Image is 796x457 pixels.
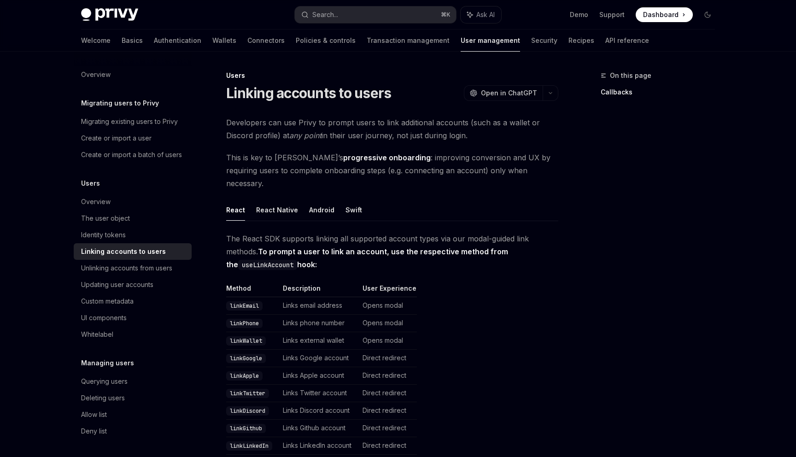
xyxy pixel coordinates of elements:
span: This is key to [PERSON_NAME]’s : improving conversion and UX by requiring users to complete onboa... [226,151,558,190]
td: Opens modal [359,297,417,315]
code: linkGithub [226,424,266,433]
td: Links phone number [279,315,359,332]
button: React Native [256,199,298,221]
h5: Migrating users to Privy [81,98,159,109]
button: Toggle dark mode [700,7,715,22]
a: Support [599,10,625,19]
span: Dashboard [643,10,679,19]
a: Connectors [247,29,285,52]
code: linkTwitter [226,389,269,398]
a: UI components [74,310,192,326]
div: Users [226,71,558,80]
div: Whitelabel [81,329,113,340]
a: The user object [74,210,192,227]
td: Direct redirect [359,367,417,385]
td: Links Discord account [279,402,359,420]
strong: progressive onboarding [343,153,431,162]
td: Opens modal [359,315,417,332]
a: Policies & controls [296,29,356,52]
span: Open in ChatGPT [481,88,537,98]
div: Linking accounts to users [81,246,166,257]
th: User Experience [359,284,417,297]
code: linkEmail [226,301,263,311]
code: linkGoogle [226,354,266,363]
div: Querying users [81,376,128,387]
td: Direct redirect [359,437,417,455]
span: ⌘ K [441,11,451,18]
button: Swift [345,199,362,221]
h5: Users [81,178,100,189]
td: Direct redirect [359,385,417,402]
td: Direct redirect [359,350,417,367]
button: Search...⌘K [295,6,456,23]
a: Deny list [74,423,192,439]
div: Create or import a batch of users [81,149,182,160]
a: Basics [122,29,143,52]
a: Whitelabel [74,326,192,343]
a: User management [461,29,520,52]
a: Allow list [74,406,192,423]
td: Links email address [279,297,359,315]
a: Transaction management [367,29,450,52]
span: The React SDK supports linking all supported account types via our modal-guided link methods. [226,232,558,271]
a: Create or import a user [74,130,192,146]
code: linkApple [226,371,263,381]
code: linkDiscord [226,406,269,416]
th: Method [226,284,279,297]
h5: Managing users [81,357,134,369]
a: Callbacks [601,85,722,100]
a: Create or import a batch of users [74,146,192,163]
div: Deleting users [81,393,125,404]
div: UI components [81,312,127,323]
code: linkLinkedIn [226,441,272,451]
div: Create or import a user [81,133,152,144]
a: Demo [570,10,588,19]
a: Unlinking accounts from users [74,260,192,276]
th: Description [279,284,359,297]
a: Authentication [154,29,201,52]
div: Deny list [81,426,107,437]
div: Search... [312,9,338,20]
strong: To prompt a user to link an account, use the respective method from the hook: [226,247,508,269]
div: Migrating existing users to Privy [81,116,178,127]
a: Wallets [212,29,236,52]
img: dark logo [81,8,138,21]
h1: Linking accounts to users [226,85,391,101]
div: Overview [81,69,111,80]
code: linkPhone [226,319,263,328]
td: Links Apple account [279,367,359,385]
span: Ask AI [476,10,495,19]
div: Identity tokens [81,229,126,240]
button: Android [309,199,334,221]
a: Migrating existing users to Privy [74,113,192,130]
div: Unlinking accounts from users [81,263,172,274]
button: Open in ChatGPT [464,85,543,101]
a: Dashboard [636,7,693,22]
button: Ask AI [461,6,501,23]
button: React [226,199,245,221]
div: Updating user accounts [81,279,153,290]
a: Overview [74,193,192,210]
td: Direct redirect [359,420,417,437]
a: Querying users [74,373,192,390]
a: Recipes [568,29,594,52]
code: linkWallet [226,336,266,346]
td: Links external wallet [279,332,359,350]
a: Updating user accounts [74,276,192,293]
a: Deleting users [74,390,192,406]
a: Linking accounts to users [74,243,192,260]
a: Welcome [81,29,111,52]
a: API reference [605,29,649,52]
td: Opens modal [359,332,417,350]
td: Links LinkedIn account [279,437,359,455]
td: Direct redirect [359,402,417,420]
a: Overview [74,66,192,83]
code: useLinkAccount [238,260,297,270]
a: Security [531,29,557,52]
td: Links Twitter account [279,385,359,402]
div: Overview [81,196,111,207]
a: Identity tokens [74,227,192,243]
em: any point [289,131,322,140]
div: Custom metadata [81,296,134,307]
span: Developers can use Privy to prompt users to link additional accounts (such as a wallet or Discord... [226,116,558,142]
